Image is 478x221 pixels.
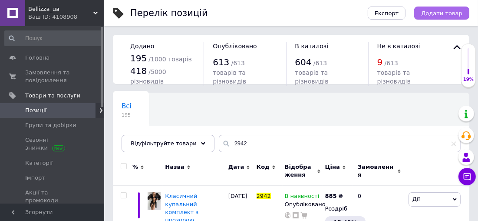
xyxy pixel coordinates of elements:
[219,135,461,152] input: Пошук по назві позиції, артикулу і пошуковим запитам
[25,92,80,100] span: Товари та послуги
[130,53,147,64] span: 195
[25,189,80,204] span: Акції та промокоди
[325,205,350,213] div: Роздріб
[375,10,399,17] span: Експорт
[122,102,132,110] span: Всі
[285,201,321,208] div: Опубліковано
[4,30,102,46] input: Пошук
[25,69,80,84] span: Замовлення та повідомлення
[368,7,406,20] button: Експорт
[358,163,395,179] span: Замовлення
[313,60,327,67] span: / 613
[25,54,49,62] span: Головна
[325,192,343,200] div: ₴
[130,68,166,85] span: / 5000 різновидів
[165,163,184,171] span: Назва
[213,43,257,50] span: Опубліковано
[295,43,329,50] span: В каталозі
[377,69,411,85] span: товарів та різновидів
[28,13,104,21] div: Ваш ID: 4108908
[231,60,245,67] span: / 613
[377,57,383,67] span: 9
[131,140,197,147] span: Відфільтруйте товари
[412,196,420,202] span: Дії
[421,10,462,17] span: Додати товар
[295,57,312,67] span: 604
[213,57,229,67] span: 613
[285,193,320,202] span: В наявності
[25,136,80,152] span: Сезонні знижки
[130,9,208,18] div: Перелік позицій
[325,163,340,171] span: Ціна
[25,174,45,182] span: Імпорт
[148,192,161,210] img: Классический купальный комплект с прозрачной накидкой
[377,43,420,50] span: Не в каталозі
[25,107,46,114] span: Позиції
[295,69,329,85] span: товарів та різновидів
[462,77,475,83] div: 19%
[28,5,93,13] span: Bellizza_ua
[148,56,191,63] span: / 1000 товарів
[285,163,315,179] span: Відображення
[25,121,76,129] span: Групи та добірки
[257,163,270,171] span: Код
[132,163,138,171] span: %
[122,112,132,118] span: 195
[25,159,53,167] span: Категорії
[414,7,469,20] button: Додати товар
[213,69,246,85] span: товарів та різновидів
[257,193,271,199] span: 2942
[130,66,147,76] span: 418
[130,43,154,50] span: Додано
[325,193,337,199] b: 885
[458,168,476,185] button: Чат з покупцем
[228,163,244,171] span: Дата
[385,60,398,67] span: / 613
